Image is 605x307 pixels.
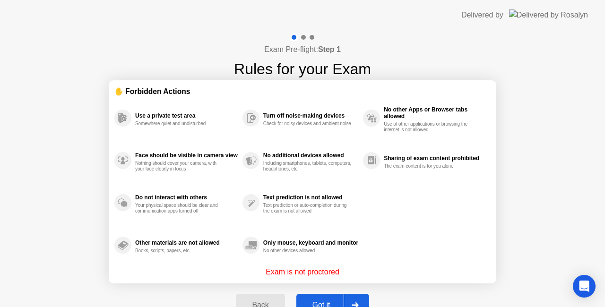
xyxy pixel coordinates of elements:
[318,45,341,53] b: Step 1
[135,112,238,119] div: Use a private test area
[135,203,225,214] div: Your physical space should be clear and communication apps turned off
[263,152,358,159] div: No additional devices allowed
[266,266,339,278] p: Exam is not proctored
[135,239,238,246] div: Other materials are not allowed
[114,86,491,97] div: ✋ Forbidden Actions
[384,163,473,169] div: The exam content is for you alone
[263,194,358,201] div: Text prediction is not allowed
[234,58,371,80] h1: Rules for your Exam
[263,203,353,214] div: Text prediction or auto-completion during the exam is not allowed
[263,239,358,246] div: Only mouse, keyboard and monitor
[461,9,503,21] div: Delivered by
[135,194,238,201] div: Do not interact with others
[263,112,358,119] div: Turn off noise-making devices
[135,152,238,159] div: Face should be visible in camera view
[135,121,225,127] div: Somewhere quiet and undisturbed
[384,155,486,162] div: Sharing of exam content prohibited
[573,275,596,298] div: Open Intercom Messenger
[263,161,353,172] div: Including smartphones, tablets, computers, headphones, etc.
[263,248,353,254] div: No other devices allowed
[264,44,341,55] h4: Exam Pre-flight:
[135,248,225,254] div: Books, scripts, papers, etc
[135,161,225,172] div: Nothing should cover your camera, with your face clearly in focus
[509,9,588,20] img: Delivered by Rosalyn
[384,106,486,119] div: No other Apps or Browser tabs allowed
[263,121,353,127] div: Check for noisy devices and ambient noise
[384,121,473,133] div: Use of other applications or browsing the internet is not allowed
